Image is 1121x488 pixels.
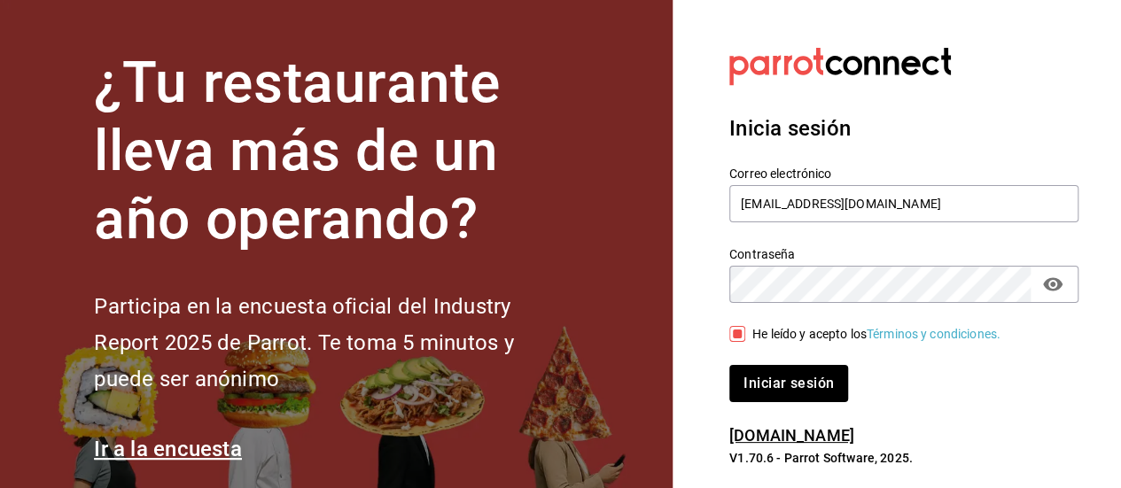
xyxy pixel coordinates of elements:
p: V1.70.6 - Parrot Software, 2025. [729,449,1078,467]
div: He leído y acepto los [752,325,1000,344]
h1: ¿Tu restaurante lleva más de un año operando? [94,50,572,253]
button: passwordField [1038,269,1068,299]
label: Correo electrónico [729,167,1078,180]
input: Ingresa tu correo electrónico [729,185,1078,222]
label: Contraseña [729,248,1078,260]
a: Términos y condiciones. [867,327,1000,341]
a: [DOMAIN_NAME] [729,426,854,445]
button: Iniciar sesión [729,365,848,402]
h2: Participa en la encuesta oficial del Industry Report 2025 de Parrot. Te toma 5 minutos y puede se... [94,289,572,397]
a: Ir a la encuesta [94,437,242,461]
h3: Inicia sesión [729,112,1078,144]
